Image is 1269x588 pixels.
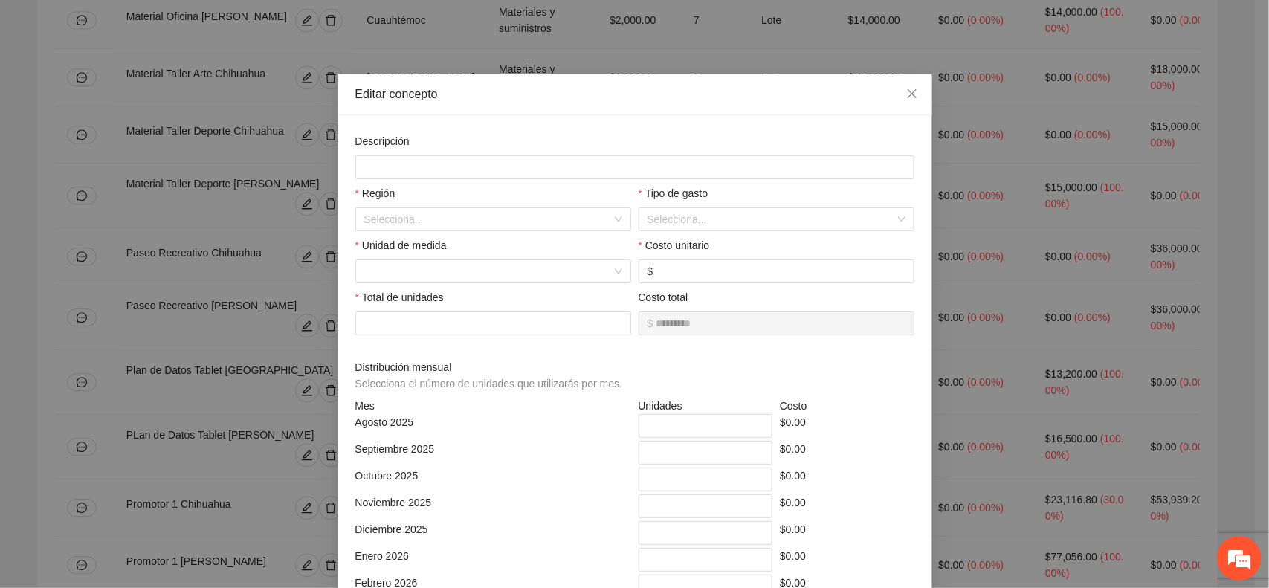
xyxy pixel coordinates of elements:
span: $ [648,315,653,332]
span: Estamos en línea. [86,198,205,349]
label: Total de unidades [355,289,444,306]
div: $0.00 [776,491,918,521]
div: $0.00 [776,411,918,441]
div: $0.00 [776,518,918,548]
div: Octubre 2025 [352,465,635,494]
label: Costo total [639,289,688,306]
div: Septiembre 2025 [352,438,635,468]
span: Selecciona el número de unidades que utilizarás por mes. [355,378,623,390]
div: Minimizar ventana de chat en vivo [244,7,280,43]
label: Tipo de gasto [639,185,708,201]
span: Distribución mensual [355,359,628,392]
div: $0.00 [776,465,918,494]
div: Agosto 2025 [352,411,635,441]
div: Costo [776,398,918,414]
span: $ [648,263,653,280]
div: Chatee con nosotros ahora [77,76,250,95]
label: Descripción [355,133,410,149]
div: Editar concepto [355,86,914,103]
label: Costo unitario [639,237,710,253]
button: Close [892,74,932,114]
div: $0.00 [776,545,918,575]
div: Noviembre 2025 [352,491,635,521]
label: Región [355,185,395,201]
span: close [906,88,918,100]
div: Diciembre 2025 [352,518,635,548]
div: Mes [352,398,635,414]
textarea: Escriba su mensaje y pulse “Intro” [7,406,283,458]
div: Enero 2026 [352,545,635,575]
label: Unidad de medida [355,237,447,253]
div: $0.00 [776,438,918,468]
div: Unidades [635,398,777,414]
